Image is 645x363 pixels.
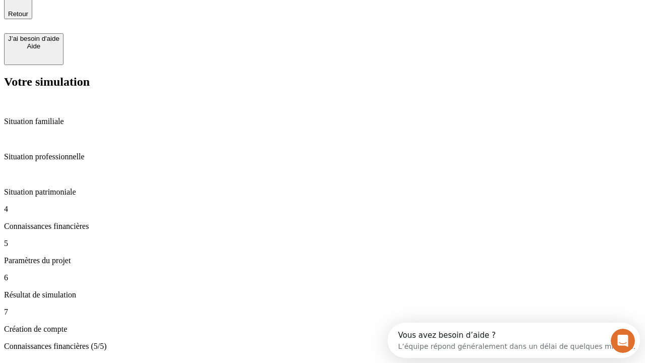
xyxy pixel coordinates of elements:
p: Connaissances financières [4,222,641,231]
p: Situation familiale [4,117,641,126]
p: Connaissances financières (5/5) [4,342,641,351]
div: L’équipe répond généralement dans un délai de quelques minutes. [11,17,248,27]
div: J’ai besoin d'aide [8,35,59,42]
p: 4 [4,205,641,214]
span: Retour [8,10,28,18]
p: Situation professionnelle [4,152,641,161]
iframe: Intercom live chat discovery launcher [388,323,640,358]
div: Ouvrir le Messenger Intercom [4,4,278,32]
p: Création de compte [4,325,641,334]
p: Résultat de simulation [4,290,641,299]
p: 5 [4,239,641,248]
button: J’ai besoin d'aideAide [4,33,63,65]
p: Paramètres du projet [4,256,641,265]
p: 7 [4,308,641,317]
p: Situation patrimoniale [4,188,641,197]
div: Vous avez besoin d’aide ? [11,9,248,17]
p: 6 [4,273,641,282]
div: Aide [8,42,59,50]
h2: Votre simulation [4,75,641,89]
iframe: Intercom live chat [611,329,635,353]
